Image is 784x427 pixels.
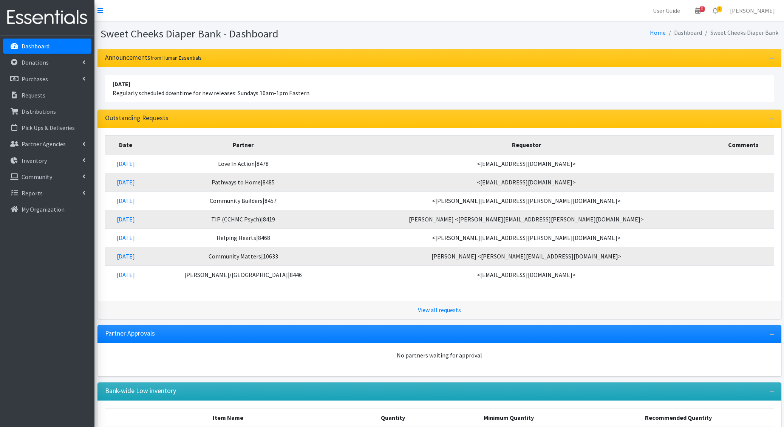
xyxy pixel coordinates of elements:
[22,59,49,66] p: Donations
[724,3,781,18] a: [PERSON_NAME]
[22,75,48,83] p: Purchases
[22,124,75,132] p: Pick Ups & Deliveries
[147,154,340,173] td: Love In Action|8478
[340,210,713,228] td: [PERSON_NAME] <[PERSON_NAME][EMAIL_ADDRESS][PERSON_NAME][DOMAIN_NAME]>
[117,215,135,223] a: [DATE]
[22,189,43,197] p: Reports
[650,29,666,36] a: Home
[150,54,202,61] small: from Human Essentials
[340,247,713,265] td: [PERSON_NAME] <[PERSON_NAME][EMAIL_ADDRESS][DOMAIN_NAME]>
[666,27,702,38] li: Dashboard
[105,54,202,62] h3: Announcements
[689,3,707,18] a: 8
[340,173,713,191] td: <[EMAIL_ADDRESS][DOMAIN_NAME]>
[147,135,340,154] th: Partner
[147,247,340,265] td: Community Matters|10633
[340,154,713,173] td: <[EMAIL_ADDRESS][DOMAIN_NAME]>
[435,408,583,427] th: Minimum Quantity
[147,210,340,228] td: TIP (CCHMC Psych)|8419
[717,6,722,12] span: 2
[3,169,91,184] a: Community
[3,71,91,87] a: Purchases
[105,135,147,154] th: Date
[700,6,705,12] span: 8
[147,173,340,191] td: Pathways to Home|8485
[3,5,91,30] img: HumanEssentials
[147,191,340,210] td: Community Builders|8457
[117,178,135,186] a: [DATE]
[22,42,49,50] p: Dashboard
[113,80,130,88] strong: [DATE]
[3,202,91,217] a: My Organization
[22,157,47,164] p: Inventory
[105,114,169,122] h3: Outstanding Requests
[713,135,774,154] th: Comments
[22,173,52,181] p: Community
[3,186,91,201] a: Reports
[3,88,91,103] a: Requests
[351,408,435,427] th: Quantity
[117,234,135,241] a: [DATE]
[3,153,91,168] a: Inventory
[22,206,65,213] p: My Organization
[117,271,135,278] a: [DATE]
[22,140,66,148] p: Partner Agencies
[105,75,774,102] li: Regularly scheduled downtime for new releases: Sundays 10am-1pm Eastern.
[105,408,351,427] th: Item Name
[22,91,45,99] p: Requests
[340,228,713,247] td: <[PERSON_NAME][EMAIL_ADDRESS][PERSON_NAME][DOMAIN_NAME]>
[340,191,713,210] td: <[PERSON_NAME][EMAIL_ADDRESS][PERSON_NAME][DOMAIN_NAME]>
[105,351,774,360] div: No partners waiting for approval
[105,330,155,337] h3: Partner Approvals
[3,39,91,54] a: Dashboard
[22,108,56,115] p: Distributions
[340,135,713,154] th: Requestor
[117,197,135,204] a: [DATE]
[647,3,686,18] a: User Guide
[105,387,176,395] h3: Bank-wide Low inventory
[147,228,340,247] td: Helping Hearts|8468
[147,265,340,284] td: [PERSON_NAME]/[GEOGRAPHIC_DATA]|8446
[117,160,135,167] a: [DATE]
[3,136,91,152] a: Partner Agencies
[101,27,437,40] h1: Sweet Cheeks Diaper Bank - Dashboard
[340,265,713,284] td: <[EMAIL_ADDRESS][DOMAIN_NAME]>
[702,27,778,38] li: Sweet Cheeks Diaper Bank
[583,408,774,427] th: Recommended Quantity
[707,3,724,18] a: 2
[117,252,135,260] a: [DATE]
[3,55,91,70] a: Donations
[3,104,91,119] a: Distributions
[418,306,461,314] a: View all requests
[3,120,91,135] a: Pick Ups & Deliveries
